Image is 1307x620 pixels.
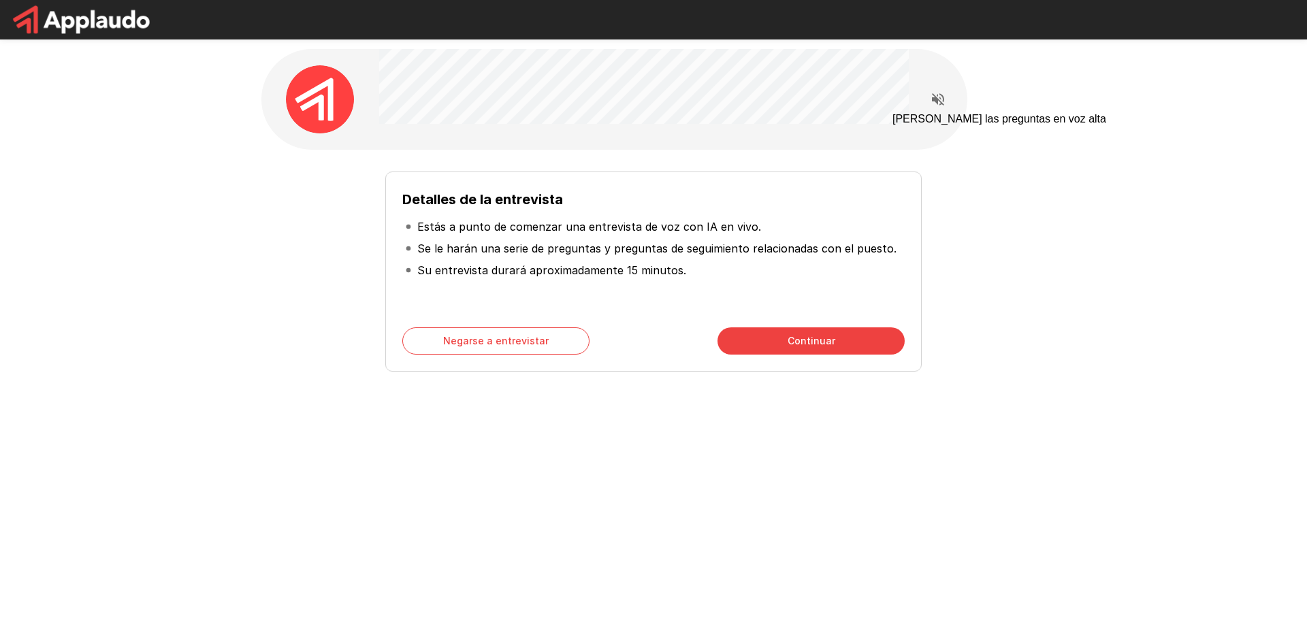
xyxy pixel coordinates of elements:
[892,113,1106,125] font: [PERSON_NAME] las preguntas en voz alta
[924,86,952,113] button: Leer las preguntas en voz alta
[402,327,590,355] button: Negarse a entrevistar
[286,65,354,133] img: applaudo_avatar.png
[402,191,563,208] font: Detalles de la entrevista
[788,335,835,346] font: Continuar
[417,242,897,255] font: Se le harán una serie de preguntas y preguntas de seguimiento relacionadas con el puesto.
[443,335,549,346] font: Negarse a entrevistar
[417,220,761,233] font: Estás a punto de comenzar una entrevista de voz con IA en vivo.
[417,263,686,277] font: Su entrevista durará aproximadamente 15 minutos.
[717,327,905,355] button: Continuar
